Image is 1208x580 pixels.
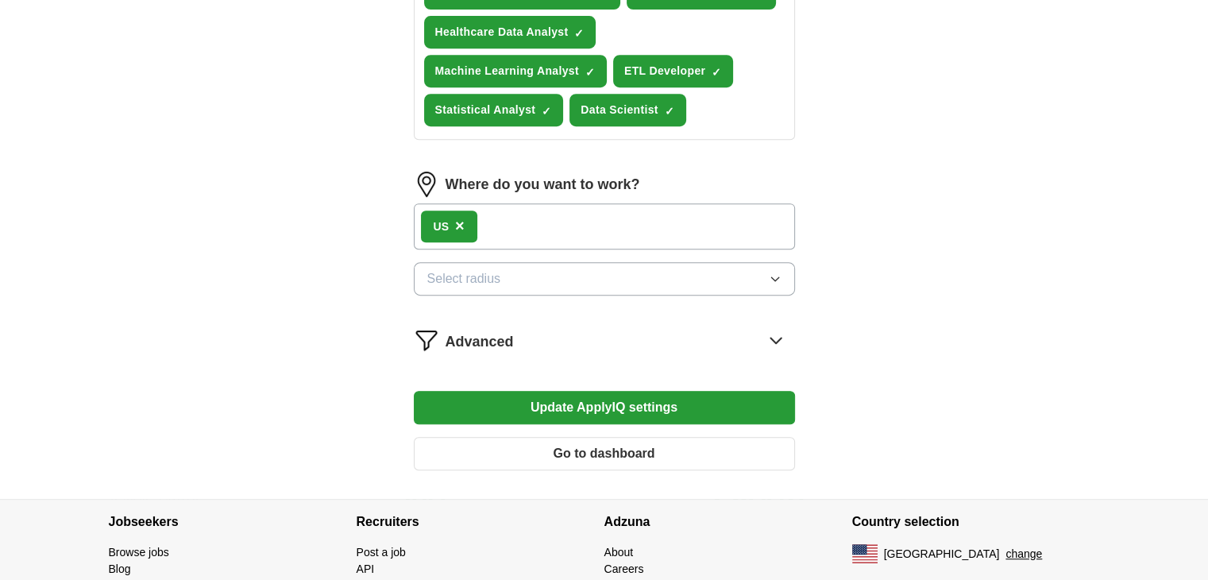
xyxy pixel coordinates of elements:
[884,546,1000,563] span: [GEOGRAPHIC_DATA]
[414,172,439,197] img: location.png
[712,66,721,79] span: ✓
[455,215,465,238] button: ×
[109,546,169,559] a: Browse jobs
[604,563,644,575] a: Careers
[665,105,674,118] span: ✓
[414,391,795,424] button: Update ApplyIQ settings
[435,63,579,79] span: Machine Learning Analyst
[581,102,658,118] span: Data Scientist
[357,563,375,575] a: API
[542,105,551,118] span: ✓
[434,218,449,235] div: US
[414,437,795,470] button: Go to dashboard
[424,16,596,48] button: Healthcare Data Analyst✓
[414,262,795,296] button: Select radius
[424,55,607,87] button: Machine Learning Analyst✓
[446,331,514,353] span: Advanced
[852,544,878,563] img: US flag
[624,63,705,79] span: ETL Developer
[1005,546,1042,563] button: change
[574,27,584,40] span: ✓
[613,55,733,87] button: ETL Developer✓
[435,102,536,118] span: Statistical Analyst
[852,500,1100,544] h4: Country selection
[357,546,406,559] a: Post a job
[427,269,501,288] span: Select radius
[435,24,569,41] span: Healthcare Data Analyst
[585,66,595,79] span: ✓
[569,94,686,126] button: Data Scientist✓
[604,546,634,559] a: About
[446,174,640,195] label: Where do you want to work?
[424,94,564,126] button: Statistical Analyst✓
[414,327,439,353] img: filter
[455,217,465,234] span: ×
[109,563,131,575] a: Blog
